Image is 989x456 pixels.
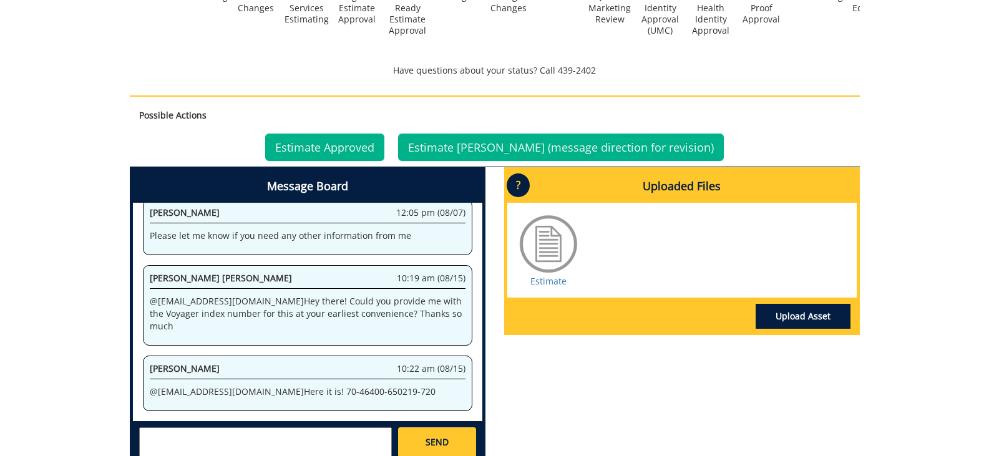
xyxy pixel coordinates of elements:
p: Have questions about your status? Call 439-2402 [130,64,860,77]
span: [PERSON_NAME] [150,206,220,218]
a: Upload Asset [756,304,850,329]
a: Estimate [PERSON_NAME] (message direction for revision) [398,133,724,161]
span: SEND [426,436,449,449]
span: 10:22 am (08/15) [397,362,465,375]
a: Estimate [530,275,567,287]
p: Please let me know if you need any other information from me [150,230,465,242]
p: @ [EMAIL_ADDRESS][DOMAIN_NAME] Here it is! 70-46400-650219-720 [150,386,465,398]
a: Estimate Approved [265,133,384,161]
span: 12:05 pm (08/07) [396,206,465,219]
h4: Uploaded Files [507,170,857,203]
span: 10:19 am (08/15) [397,272,465,284]
span: [PERSON_NAME] [150,362,220,374]
h4: Message Board [133,170,482,203]
span: [PERSON_NAME] [PERSON_NAME] [150,272,292,284]
p: ? [507,173,530,197]
strong: Possible Actions [139,109,207,121]
p: @ [EMAIL_ADDRESS][DOMAIN_NAME] Hey there! Could you provide me with the Voyager index number for ... [150,295,465,332]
